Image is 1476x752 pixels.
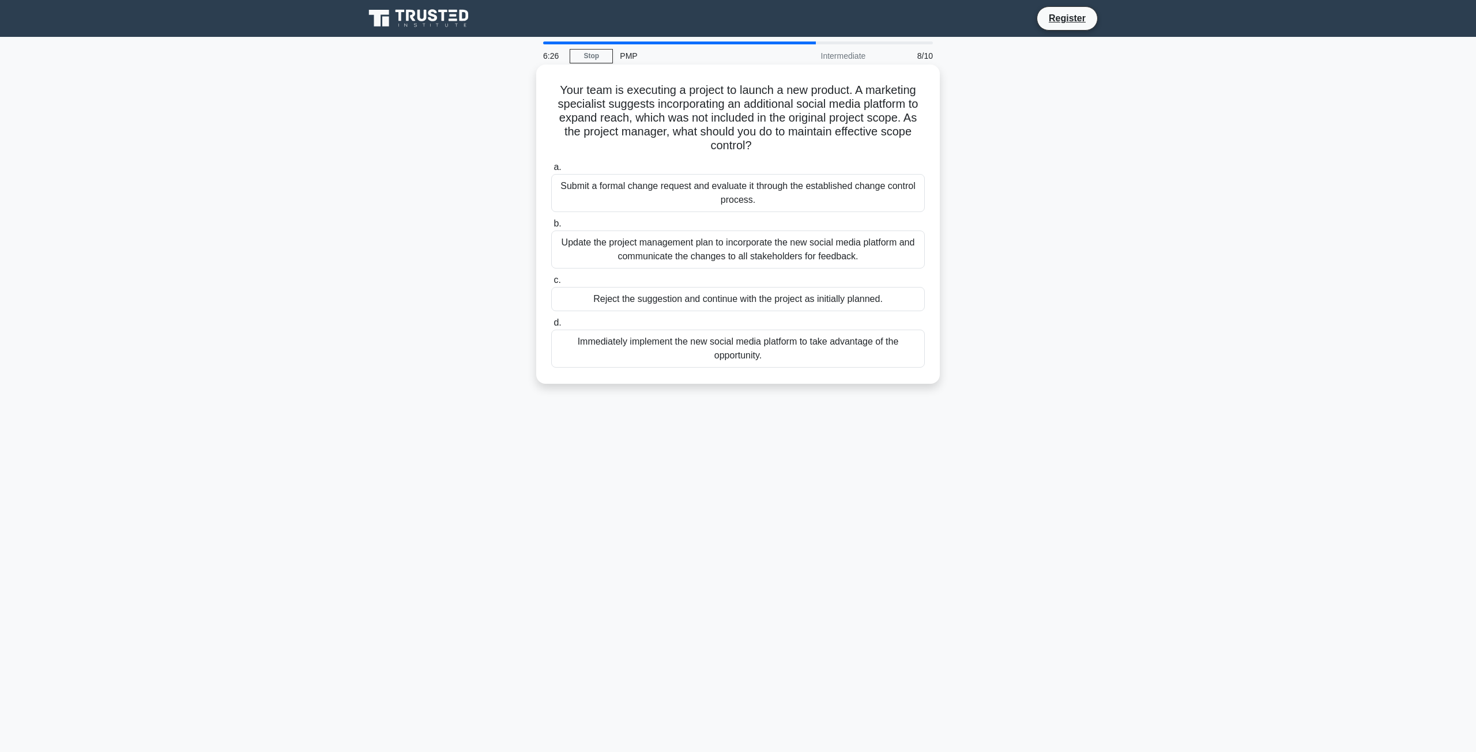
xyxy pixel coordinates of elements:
[551,230,925,269] div: Update the project management plan to incorporate the new social media platform and communicate t...
[771,44,872,67] div: Intermediate
[536,44,570,67] div: 6:26
[613,44,771,67] div: PMP
[551,287,925,311] div: Reject the suggestion and continue with the project as initially planned.
[553,275,560,285] span: c.
[570,49,613,63] a: Stop
[1042,11,1093,25] a: Register
[551,174,925,212] div: Submit a formal change request and evaluate it through the established change control process.
[872,44,940,67] div: 8/10
[551,330,925,368] div: Immediately implement the new social media platform to take advantage of the opportunity.
[553,162,561,172] span: a.
[550,83,926,153] h5: Your team is executing a project to launch a new product. A marketing specialist suggests incorpo...
[553,318,561,327] span: d.
[553,218,561,228] span: b.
